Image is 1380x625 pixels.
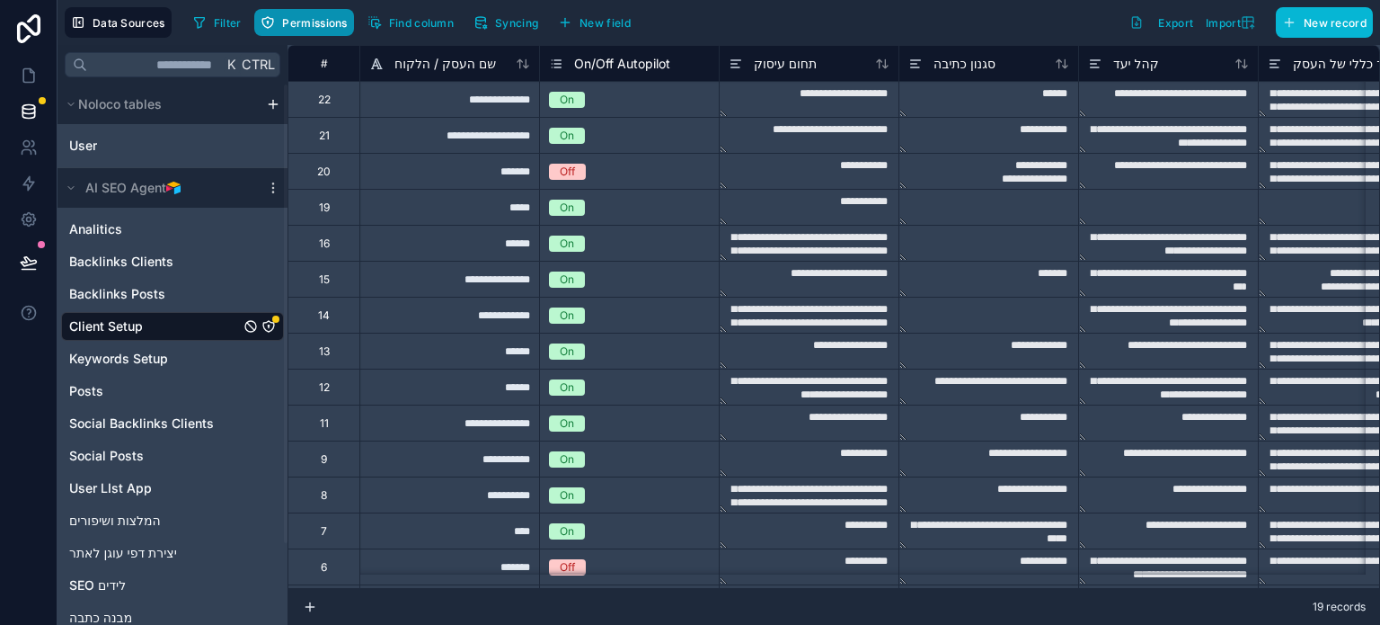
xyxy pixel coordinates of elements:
[317,165,331,179] div: 20
[61,571,284,600] div: לידים SEO
[61,377,284,406] div: Posts
[69,512,240,530] a: המלצות ושיפורים
[61,215,284,244] div: Analitics
[560,415,574,432] div: On
[69,382,103,400] span: Posts
[394,55,496,73] span: שם העסק / הלקוח
[69,220,122,238] span: Analitics
[69,317,240,335] a: Client Setup
[579,16,631,30] span: New field
[166,181,181,195] img: Airtable Logo
[61,409,284,438] div: Social Backlinks Clients
[254,9,360,36] a: Permissions
[61,247,284,276] div: Backlinks Clients
[1158,16,1193,30] span: Export
[69,415,240,433] a: Social Backlinks Clients
[321,524,327,539] div: 7
[61,280,284,308] div: Backlinks Posts
[78,95,162,113] span: Noloco tables
[574,55,670,73] span: On/Off Autopilot
[1269,7,1373,38] a: New record
[69,447,144,465] span: Social Posts
[214,16,242,30] span: Filter
[560,559,575,576] div: Off
[560,451,574,468] div: On
[319,237,330,251] div: 16
[61,539,284,567] div: יצירת דפי עוגן לאתר
[69,350,240,368] a: Keywords Setup
[69,544,240,562] a: יצירת דפי עוגן לאתר
[226,58,238,71] span: K
[61,175,259,201] button: Airtable LogoAI SEO Agent
[560,487,574,504] div: On
[1206,16,1241,30] span: Import
[65,7,172,38] button: Data Sources
[321,452,327,467] div: 9
[560,379,574,396] div: On
[560,200,574,216] div: On
[61,474,284,503] div: User LIst App
[69,479,240,497] a: User LIst App
[69,317,143,335] span: Client Setup
[754,55,817,73] span: תחום עיסוק
[1304,16,1367,30] span: New record
[560,236,574,252] div: On
[560,344,574,360] div: On
[69,137,97,155] span: User
[69,253,240,271] a: Backlinks Clients
[61,442,284,470] div: Social Posts
[467,9,552,36] a: Syncing
[389,16,454,30] span: Find column
[321,560,327,575] div: 6
[319,272,330,287] div: 15
[1313,600,1366,614] span: 19 records
[560,164,575,180] div: Off
[85,179,166,197] span: AI SEO Agent
[302,57,346,70] div: #
[1199,7,1269,38] button: Import
[495,16,538,30] span: Syncing
[560,308,574,324] div: On
[69,544,177,562] span: יצירת דפי עוגן לאתר
[560,92,574,108] div: On
[61,312,284,341] div: Client Setup
[318,308,330,323] div: 14
[61,131,284,160] div: User
[1276,7,1373,38] button: New record
[93,16,165,30] span: Data Sources
[560,128,574,144] div: On
[240,53,277,76] span: Ctrl
[61,506,284,535] div: המלצות ושיפורים
[69,253,173,271] span: Backlinks Clients
[319,129,330,143] div: 21
[1113,55,1159,73] span: קהל יעד
[69,285,165,303] span: Backlinks Posts
[69,576,240,594] a: לידים SEO
[319,380,330,395] div: 12
[319,201,330,215] div: 19
[321,488,327,503] div: 8
[318,93,331,107] div: 22
[560,272,574,288] div: On
[186,9,248,36] button: Filter
[69,447,240,465] a: Social Posts
[552,9,637,36] button: New field
[560,523,574,540] div: On
[61,344,284,373] div: Keywords Setup
[254,9,353,36] button: Permissions
[69,479,152,497] span: User LIst App
[69,285,240,303] a: Backlinks Posts
[69,512,161,530] span: המלצות ושיפורים
[69,415,214,433] span: Social Backlinks Clients
[69,576,126,594] span: לידים SEO
[319,344,330,359] div: 13
[69,137,222,155] a: User
[1123,7,1199,38] button: Export
[320,416,329,431] div: 11
[467,9,544,36] button: Syncing
[282,16,347,30] span: Permissions
[69,350,168,368] span: Keywords Setup
[933,55,995,73] span: סגנון כתיבה
[361,9,460,36] button: Find column
[61,92,259,117] button: Noloco tables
